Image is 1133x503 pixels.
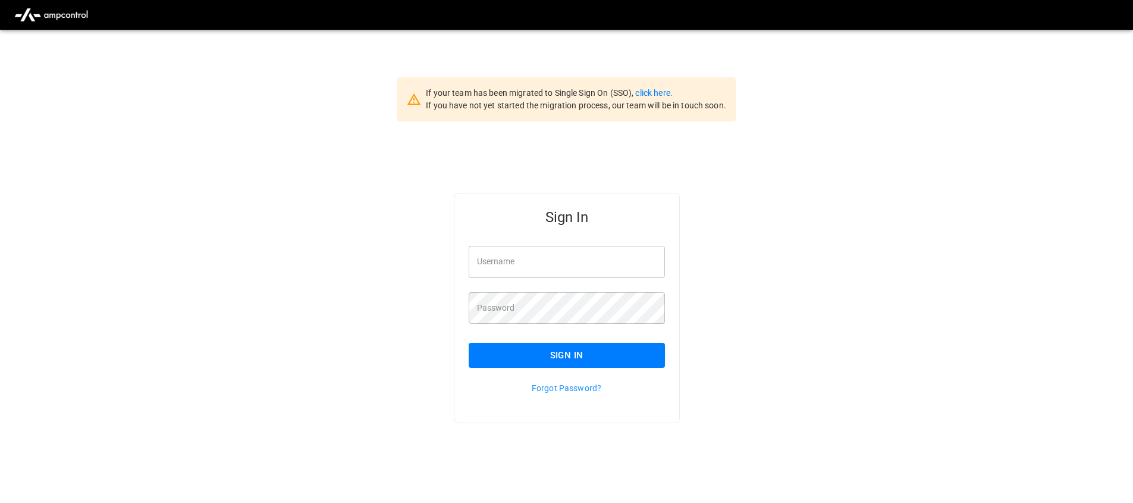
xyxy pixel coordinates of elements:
[469,208,665,227] h5: Sign In
[10,4,93,26] img: ampcontrol.io logo
[469,343,665,368] button: Sign In
[426,88,635,98] span: If your team has been migrated to Single Sign On (SSO),
[426,101,726,110] span: If you have not yet started the migration process, our team will be in touch soon.
[469,382,665,394] p: Forgot Password?
[635,88,672,98] a: click here.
